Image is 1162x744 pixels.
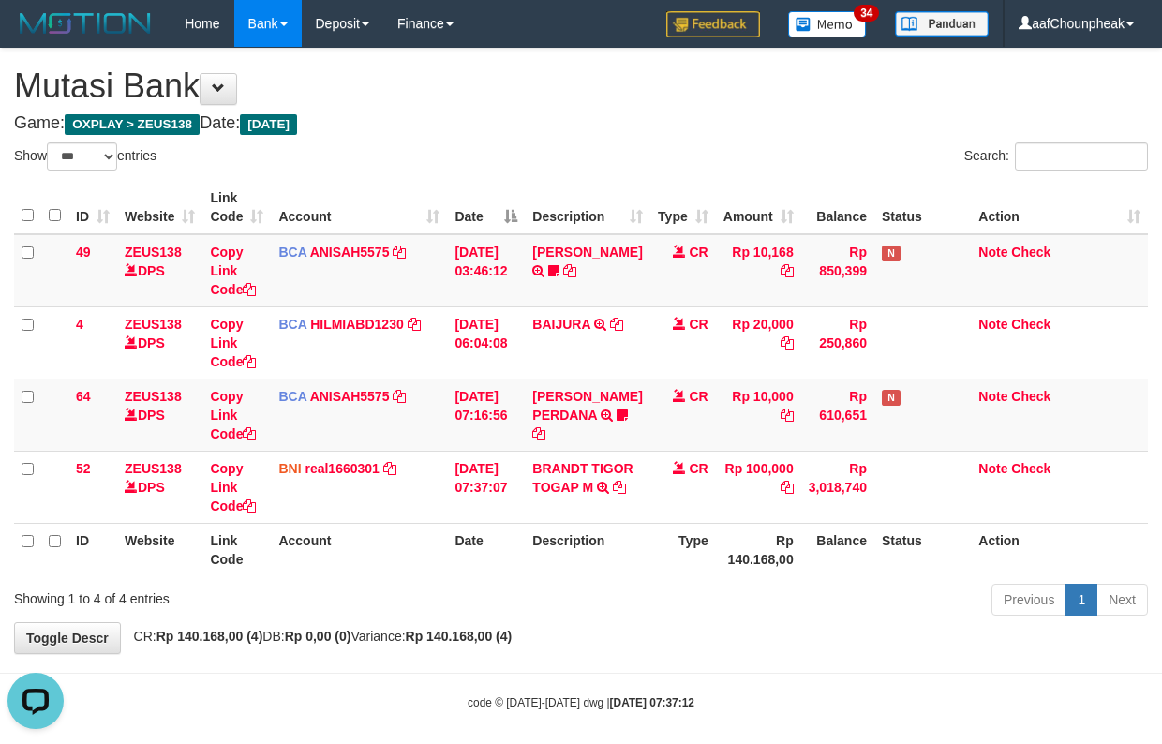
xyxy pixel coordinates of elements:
img: panduan.png [895,11,989,37]
th: Description: activate to sort column ascending [525,181,649,234]
th: Type [650,523,716,576]
td: Rp 20,000 [716,306,801,379]
a: Copy REZA NING PERDANA to clipboard [532,426,545,441]
th: Type: activate to sort column ascending [650,181,716,234]
a: Copy Rp 10,168 to clipboard [781,263,794,278]
td: Rp 100,000 [716,451,801,523]
a: Note [978,461,1007,476]
td: [DATE] 06:04:08 [447,306,525,379]
a: [PERSON_NAME] PERDANA [532,389,642,423]
a: Copy BAIJURA to clipboard [610,317,623,332]
a: 1 [1065,584,1097,616]
a: Previous [991,584,1066,616]
a: Copy Rp 20,000 to clipboard [781,335,794,350]
a: Note [978,245,1007,260]
th: Rp 140.168,00 [716,523,801,576]
th: Balance [801,523,874,576]
span: CR [689,317,708,332]
th: Date: activate to sort column descending [447,181,525,234]
td: Rp 850,399 [801,234,874,307]
span: Has Note [882,390,901,406]
a: Note [978,317,1007,332]
span: 34 [854,5,879,22]
th: Date [447,523,525,576]
a: Next [1096,584,1148,616]
strong: Rp 140.168,00 (4) [406,629,513,644]
button: Open LiveChat chat widget [7,598,64,654]
span: CR [689,389,708,404]
a: Copy real1660301 to clipboard [383,461,396,476]
input: Search: [1015,142,1148,171]
span: CR [689,245,708,260]
a: Check [1011,245,1050,260]
th: Balance [801,181,874,234]
td: Rp 10,000 [716,379,801,451]
th: Status [874,523,971,576]
th: Description [525,523,649,576]
td: Rp 3,018,740 [801,451,874,523]
small: code © [DATE]-[DATE] dwg | [468,696,694,709]
h4: Game: Date: [14,114,1148,133]
img: Feedback.jpg [666,11,760,37]
th: Status [874,181,971,234]
a: Copy Rp 100,000 to clipboard [781,480,794,495]
img: MOTION_logo.png [14,9,156,37]
th: Action [971,523,1148,576]
td: [DATE] 07:37:07 [447,451,525,523]
th: Amount: activate to sort column ascending [716,181,801,234]
a: Note [978,389,1007,404]
td: [DATE] 07:16:56 [447,379,525,451]
a: Check [1011,389,1050,404]
label: Search: [964,142,1148,171]
th: Action: activate to sort column ascending [971,181,1148,234]
a: Check [1011,317,1050,332]
a: BRANDT TIGOR TOGAP M [532,461,633,495]
strong: [DATE] 07:37:12 [610,696,694,709]
a: Copy Rp 10,000 to clipboard [781,408,794,423]
span: Has Note [882,246,901,261]
td: [DATE] 03:46:12 [447,234,525,307]
td: Rp 610,651 [801,379,874,451]
a: [PERSON_NAME] [532,245,642,260]
a: Check [1011,461,1050,476]
span: CR [689,461,708,476]
td: Rp 250,860 [801,306,874,379]
td: Rp 10,168 [716,234,801,307]
a: Copy ANISAH5575 to clipboard [393,245,406,260]
h1: Mutasi Bank [14,67,1148,105]
a: Copy INA PAUJANAH to clipboard [563,263,576,278]
a: Copy ANISAH5575 to clipboard [393,389,406,404]
a: Copy BRANDT TIGOR TOGAP M to clipboard [613,480,626,495]
a: Copy HILMIABD1230 to clipboard [408,317,421,332]
a: BAIJURA [532,317,590,332]
img: Button%20Memo.svg [788,11,867,37]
